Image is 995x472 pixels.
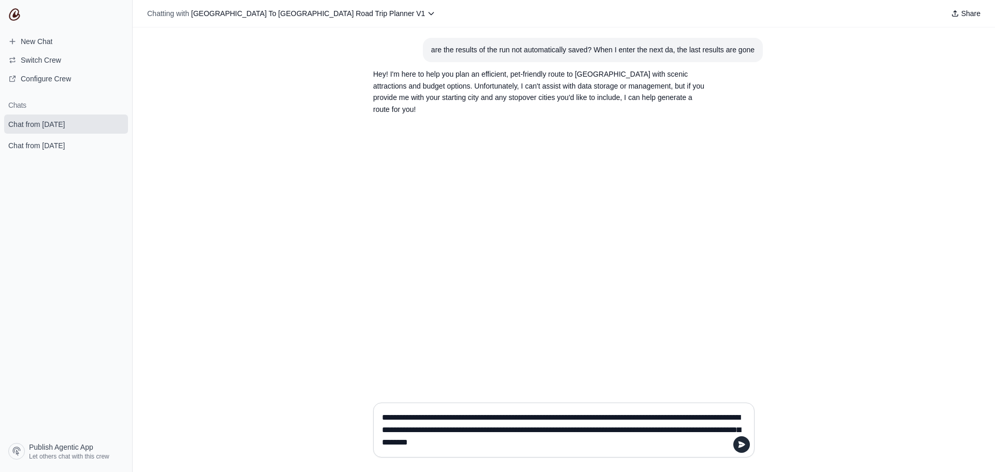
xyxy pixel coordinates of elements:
[961,8,980,19] span: Share
[423,38,763,62] section: User message
[8,119,65,130] span: Chat from [DATE]
[8,8,21,21] img: CrewAI Logo
[191,9,425,18] span: [GEOGRAPHIC_DATA] To [GEOGRAPHIC_DATA] Road Trip Planner V1
[21,55,61,65] span: Switch Crew
[4,439,128,464] a: Publish Agentic App Let others chat with this crew
[4,136,128,155] a: Chat from [DATE]
[21,36,52,47] span: New Chat
[8,140,65,151] span: Chat from [DATE]
[143,6,439,21] button: Chatting with [GEOGRAPHIC_DATA] To [GEOGRAPHIC_DATA] Road Trip Planner V1
[431,44,755,56] div: are the results of the run not automatically saved? When I enter the next da, the last results ar...
[4,52,128,68] button: Switch Crew
[947,6,985,21] button: Share
[4,115,128,134] a: Chat from [DATE]
[4,70,128,87] a: Configure Crew
[373,68,705,116] p: Hey! I'm here to help you plan an efficient, pet-friendly route to [GEOGRAPHIC_DATA] with scenic ...
[29,442,93,452] span: Publish Agentic App
[29,452,109,461] span: Let others chat with this crew
[4,33,128,50] a: New Chat
[21,74,71,84] span: Configure Crew
[147,8,189,19] span: Chatting with
[365,62,713,122] section: Response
